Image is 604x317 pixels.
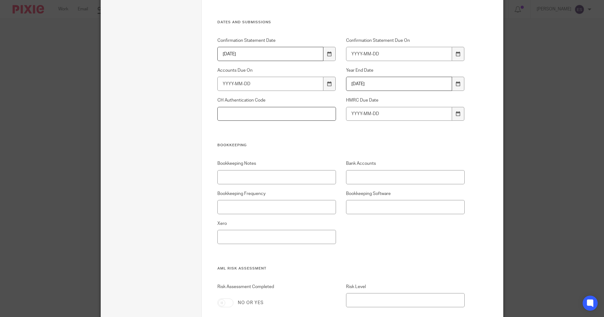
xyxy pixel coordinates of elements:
[346,97,465,103] label: HMRC Due Date
[346,160,465,167] label: Bank Accounts
[217,220,336,227] label: Xero
[217,143,465,148] h3: Bookkeeping
[217,191,336,197] label: Bookkeeping Frequency
[346,107,452,121] input: YYYY-MM-DD
[346,37,465,44] label: Confirmation Statement Due On
[217,266,465,271] h3: AML Risk Assessment
[217,67,336,74] label: Accounts Due On
[346,77,452,91] input: YYYY-MM-DD
[346,284,465,290] label: Risk Level
[346,191,465,197] label: Bookkeeping Software
[238,300,264,306] label: No or yes
[217,160,336,167] label: Bookkeeping Notes
[346,47,452,61] input: YYYY-MM-DD
[217,77,324,91] input: YYYY-MM-DD
[217,284,336,294] label: Risk Assessment Completed
[346,67,465,74] label: Year End Date
[217,20,465,25] h3: Dates and Submissions
[217,47,324,61] input: YYYY-MM-DD
[217,37,336,44] label: Confirmation Statement Date
[217,97,336,103] label: CH Authentication Code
